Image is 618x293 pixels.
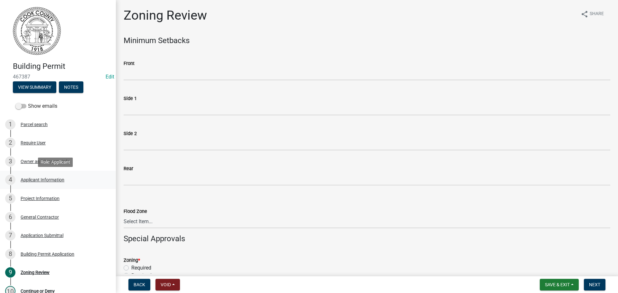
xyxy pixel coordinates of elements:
wm-modal-confirm: Edit Application Number [106,74,114,80]
span: 467387 [13,74,103,80]
button: shareShare [576,8,609,20]
label: Received [131,272,152,279]
div: Owner and Property Info [21,159,70,164]
label: Side 2 [124,132,137,136]
div: General Contractor [21,215,59,219]
button: View Summary [13,81,56,93]
div: Parcel search [21,122,48,127]
span: Save & Exit [545,282,570,287]
label: Rear [124,167,133,171]
div: Building Permit Application [21,252,74,256]
button: Back [128,279,150,290]
div: 2 [5,138,15,148]
h1: Zoning Review [124,8,207,23]
button: Next [584,279,605,290]
label: Front [124,61,135,66]
button: Notes [59,81,83,93]
div: Zoning Review [21,270,50,275]
div: Applicant Information [21,178,64,182]
img: Cook County, Georgia [13,7,61,55]
div: Application Submittal [21,233,63,238]
label: Side 1 [124,96,137,101]
div: 6 [5,212,15,222]
h4: Building Permit [13,62,111,71]
wm-modal-confirm: Notes [59,85,83,90]
button: Void [155,279,180,290]
span: Share [590,10,604,18]
div: 5 [5,193,15,204]
span: Back [134,282,145,287]
div: 1 [5,119,15,130]
h4: Minimum Setbacks [124,36,610,45]
div: 8 [5,249,15,259]
button: Save & Exit [540,279,579,290]
div: Project Information [21,196,60,201]
span: Next [589,282,600,287]
label: Show emails [15,102,57,110]
h4: Special Approvals [124,234,610,243]
i: share [581,10,588,18]
label: Zoning [124,258,140,263]
div: Require User [21,141,46,145]
wm-modal-confirm: Summary [13,85,56,90]
label: Required [131,264,151,272]
div: 7 [5,230,15,241]
span: Void [161,282,171,287]
div: Role: Applicant [38,158,73,167]
label: Flood Zone [124,209,147,214]
a: Edit [106,74,114,80]
div: 4 [5,175,15,185]
div: 3 [5,156,15,167]
div: 9 [5,267,15,278]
